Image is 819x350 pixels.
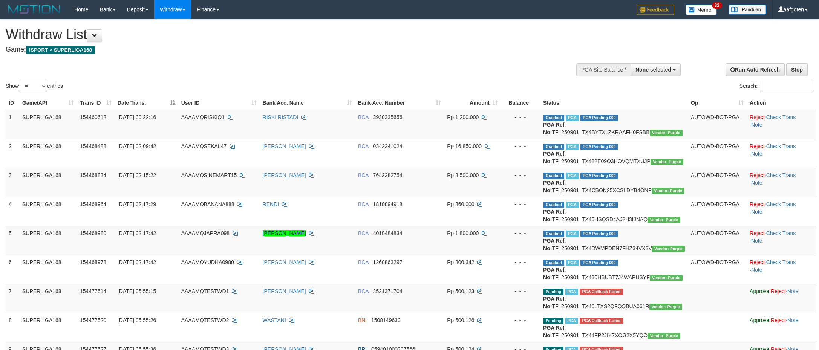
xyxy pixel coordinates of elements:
th: Balance [501,96,540,110]
span: BCA [358,143,369,149]
a: Note [751,267,762,273]
th: Op: activate to sort column ascending [688,96,747,110]
th: Bank Acc. Name: activate to sort column ascending [260,96,355,110]
span: [DATE] 02:17:42 [118,259,156,265]
div: - - - [504,316,537,324]
td: TF_250901_TX44FP2JIY7XOG2X5YQO [540,313,688,342]
img: MOTION_logo.png [6,4,63,15]
td: AUTOWD-BOT-PGA [688,255,747,284]
span: PGA Pending [580,231,618,237]
span: Rp 1.200.000 [447,114,479,120]
a: Reject [750,143,765,149]
span: None selected [635,67,671,73]
td: 7 [6,284,19,313]
td: TF_250901_TX482E09Q3HOVQMTXUJP [540,139,688,168]
span: PGA Error [580,289,623,295]
td: 2 [6,139,19,168]
span: BCA [358,201,369,207]
td: AUTOWD-BOT-PGA [688,197,747,226]
td: TF_250901_TX435HBUBT7J4WAPUSYF [540,255,688,284]
span: 154460612 [80,114,106,120]
span: BCA [358,288,369,294]
td: SUPERLIGA168 [19,313,77,342]
span: Rp 3.500.000 [447,172,479,178]
span: Copy 1260863297 to clipboard [373,259,403,265]
a: [PERSON_NAME] [263,288,306,294]
span: Copy 3521371704 to clipboard [373,288,403,294]
a: Reject [771,288,786,294]
span: AAAAMQYUDHA0980 [181,259,234,265]
div: PGA Site Balance / [576,63,631,76]
a: Reject [750,172,765,178]
span: Pending [543,318,563,324]
span: Marked by aafnonsreyleab [566,115,579,121]
button: None selected [631,63,681,76]
span: Pending [543,289,563,295]
a: Note [751,180,762,186]
span: 154477520 [80,317,106,323]
td: TF_250901_TX4DWMPDEN7FHZ34VX8V [540,226,688,255]
a: Note [751,238,762,244]
h4: Game: [6,46,539,53]
td: SUPERLIGA168 [19,168,77,197]
b: PGA Ref. No: [543,122,566,135]
b: PGA Ref. No: [543,180,566,193]
b: PGA Ref. No: [543,238,566,251]
span: Copy 1508149630 to clipboard [371,317,401,323]
span: AAAAMQTESTWD2 [181,317,229,323]
a: Note [751,151,762,157]
td: TF_250901_TX4CBON25XCSLDYB4ONP [540,168,688,197]
span: Marked by aafnonsreyleab [566,173,579,179]
div: - - - [504,171,537,179]
span: Rp 500.126 [447,317,474,323]
span: Rp 500.123 [447,288,474,294]
span: Marked by aafmaleo [565,289,578,295]
a: Note [751,209,762,215]
span: Rp 800.342 [447,259,474,265]
span: Copy 0342241024 to clipboard [373,143,403,149]
span: 154468488 [80,143,106,149]
span: BCA [358,172,369,178]
a: [PERSON_NAME] [263,143,306,149]
a: Reject [750,201,765,207]
td: · · [747,284,816,313]
b: PGA Ref. No: [543,267,566,280]
span: BCA [358,230,369,236]
input: Search: [760,81,813,92]
th: ID [6,96,19,110]
span: BNI [358,317,367,323]
span: BCA [358,259,369,265]
div: - - - [504,258,537,266]
span: Copy 4010484834 to clipboard [373,230,403,236]
a: Note [787,288,799,294]
th: Date Trans.: activate to sort column descending [115,96,178,110]
span: Grabbed [543,173,564,179]
span: PGA Pending [580,115,618,121]
span: Copy 7642282754 to clipboard [373,172,403,178]
span: PGA Pending [580,144,618,150]
span: Rp 1.800.000 [447,230,479,236]
span: Rp 16.850.000 [447,143,482,149]
td: 1 [6,110,19,139]
div: - - - [504,200,537,208]
span: Vendor URL: https://trx4.1velocity.biz [648,217,680,223]
div: - - - [504,229,537,237]
span: Vendor URL: https://trx4.1velocity.biz [652,246,685,252]
span: 154468834 [80,172,106,178]
a: Check Trans [766,172,796,178]
div: - - - [504,142,537,150]
td: SUPERLIGA168 [19,226,77,255]
td: 4 [6,197,19,226]
img: Feedback.jpg [637,5,674,15]
span: Vendor URL: https://trx4.1velocity.biz [649,304,682,310]
div: - - - [504,287,537,295]
a: [PERSON_NAME] [263,172,306,178]
span: Marked by aafchoeunmanni [566,231,579,237]
a: Approve [750,288,769,294]
td: SUPERLIGA168 [19,255,77,284]
a: Reject [750,114,765,120]
td: TF_250901_TX45HSQSD4AJ2H3IJNAQ [540,197,688,226]
span: Vendor URL: https://trx4.1velocity.biz [650,275,683,281]
span: [DATE] 02:15:22 [118,172,156,178]
span: PGA Pending [580,202,618,208]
